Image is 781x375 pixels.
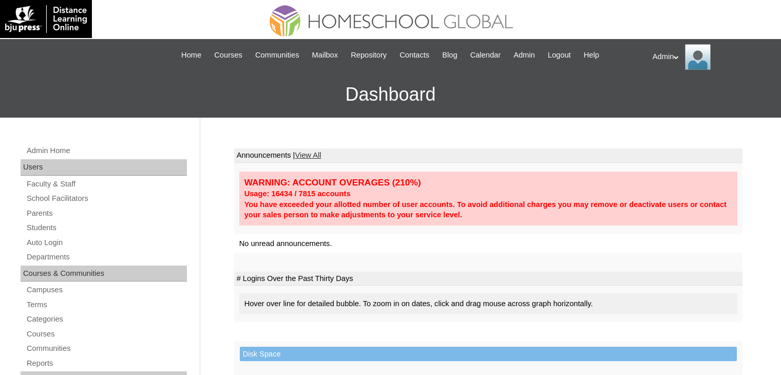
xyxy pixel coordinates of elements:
[244,190,351,198] strong: Usage: 16434 / 7815 accounts
[21,266,187,282] div: Courses & Communities
[255,49,299,61] span: Communities
[234,148,742,163] td: Announcements |
[26,357,187,370] a: Reports
[548,49,571,61] span: Logout
[26,144,187,157] a: Admin Home
[234,272,742,286] td: # Logins Over the Past Thirty Days
[181,49,201,61] span: Home
[26,284,187,296] a: Campuses
[399,49,429,61] span: Contacts
[26,207,187,220] a: Parents
[26,298,187,311] a: Terms
[214,49,242,61] span: Courses
[244,177,732,189] div: WARNING: ACCOUNT OVERAGES (210%)
[543,49,576,61] a: Logout
[209,49,247,61] a: Courses
[5,71,776,118] h3: Dashboard
[239,293,737,314] div: Hover over line for detailed bubble. To zoom in on dates, click and drag mouse across graph horiz...
[26,342,187,355] a: Communities
[653,44,771,70] div: Admin
[176,49,206,61] a: Home
[26,251,187,264] a: Departments
[240,347,737,362] td: Disk Space
[470,49,501,61] span: Calendar
[26,221,187,234] a: Students
[351,49,387,61] span: Repository
[307,49,344,61] a: Mailbox
[244,199,732,220] div: You have exceeded your allotted number of user accounts. To avoid additional charges you may remo...
[513,49,535,61] span: Admin
[394,49,434,61] a: Contacts
[579,49,604,61] a: Help
[584,49,599,61] span: Help
[508,49,540,61] a: Admin
[26,236,187,249] a: Auto Login
[346,49,392,61] a: Repository
[465,49,506,61] a: Calendar
[26,192,187,205] a: School Facilitators
[312,49,338,61] span: Mailbox
[234,234,742,253] td: No unread announcements.
[685,44,711,70] img: Admin Homeschool Global
[250,49,304,61] a: Communities
[5,5,87,33] img: logo-white.png
[26,178,187,191] a: Faculty & Staff
[21,159,187,176] div: Users
[26,328,187,341] a: Courses
[442,49,457,61] span: Blog
[437,49,462,61] a: Blog
[295,151,321,159] a: View All
[26,313,187,326] a: Categories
